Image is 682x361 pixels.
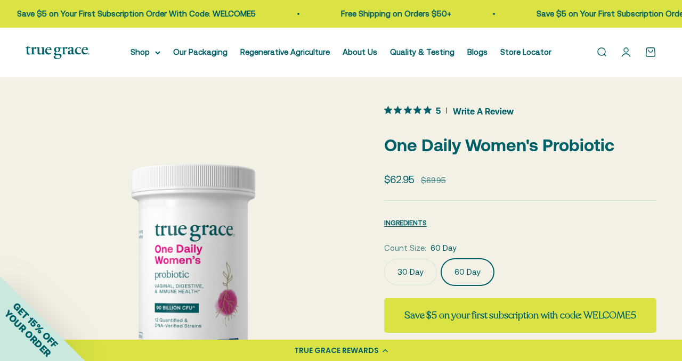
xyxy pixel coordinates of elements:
[421,174,446,187] compare-at-price: $69.95
[431,242,457,255] span: 60 Day
[384,219,427,227] span: INGREDIENTS
[467,47,488,56] a: Blogs
[384,132,656,159] p: One Daily Women's Probiotic
[2,308,53,359] span: YOUR ORDER
[341,9,451,18] a: Free Shipping on Orders $50+
[384,216,427,229] button: INGREDIENTS
[384,103,514,119] button: 5 out 5 stars rating in total 4 reviews. Jump to reviews.
[404,309,636,322] strong: Save $5 on your first subscription with code: WELCOME5
[390,47,454,56] a: Quality & Testing
[436,104,441,116] span: 5
[17,7,256,20] p: Save $5 on Your First Subscription Order With Code: WELCOME5
[131,46,160,59] summary: Shop
[500,47,551,56] a: Store Locator
[294,345,379,356] div: TRUE GRACE REWARDS
[453,103,514,119] span: Write A Review
[240,47,330,56] a: Regenerative Agriculture
[11,300,60,350] span: GET 15% OFF
[173,47,228,56] a: Our Packaging
[343,47,377,56] a: About Us
[384,242,426,255] legend: Count Size:
[384,171,415,187] sale-price: $62.95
